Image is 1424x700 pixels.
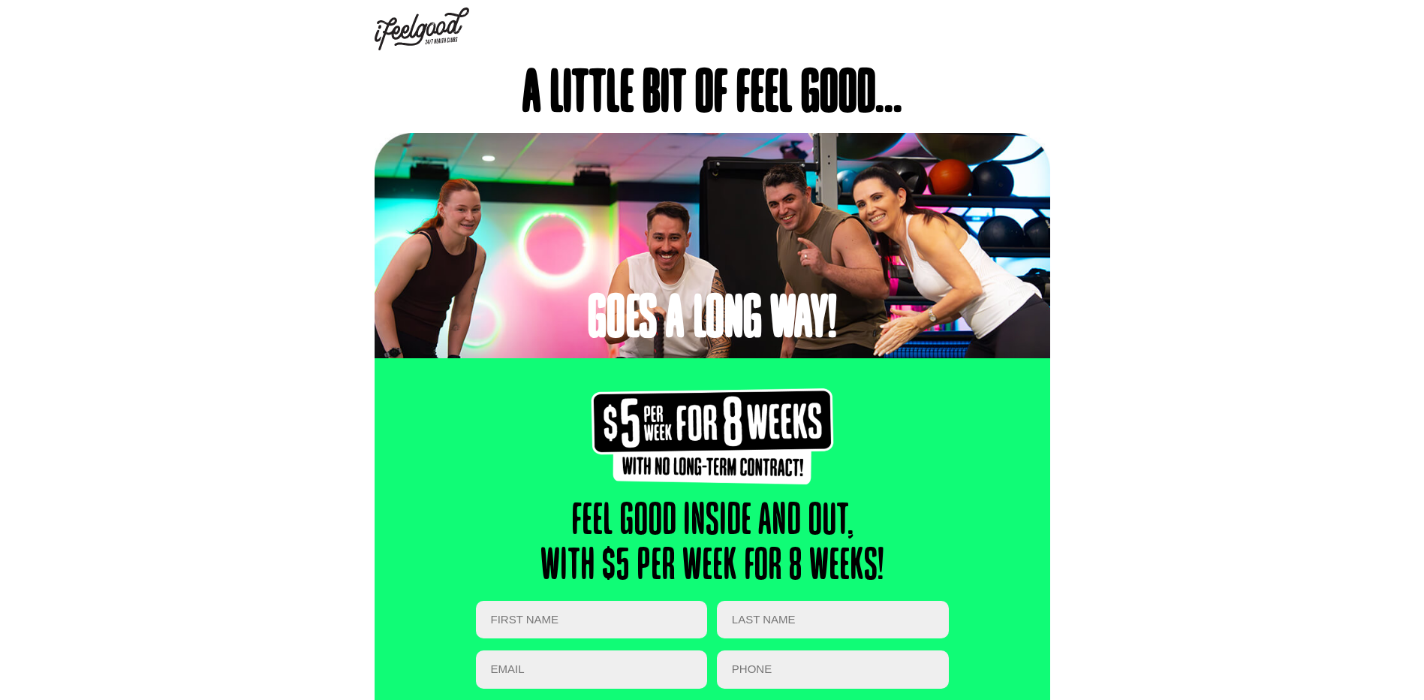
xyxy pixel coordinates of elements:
input: LAST NAME [717,601,949,639]
input: PHONE [717,650,949,689]
input: FIRST NAME [476,601,708,639]
input: Email [476,650,708,689]
h2: Goes a long way! [382,291,1043,351]
h2: feel good inside and out, with $5 per week for 8 weeks! [442,499,983,590]
h1: A little bit of feel good... [487,65,938,125]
